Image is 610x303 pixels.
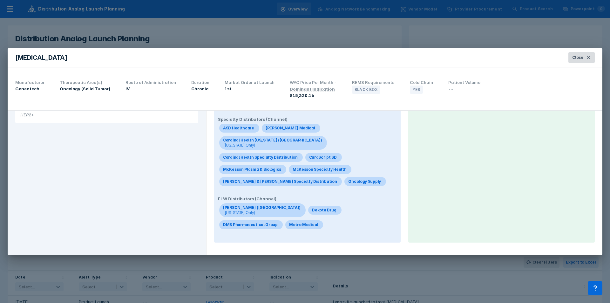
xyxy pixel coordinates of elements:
[225,80,274,85] span: Market Order at Launch
[588,281,602,295] div: Contact Support
[223,205,301,210] div: [PERSON_NAME] ([GEOGRAPHIC_DATA])
[191,80,209,85] span: Duration
[125,80,176,85] span: Route of Administration
[225,86,274,92] div: 1st
[218,196,397,202] h4: FLW Distributors (Channel)
[223,167,281,172] div: McKesson Plasma & Biologics
[352,80,395,85] span: REMS Requirements
[352,86,380,94] div: Black Box
[410,80,433,85] span: Cold Chain
[191,86,209,92] div: Chronic
[290,86,335,92] div: Dominant Indication
[125,86,176,92] div: IV
[568,52,595,63] button: Close
[448,86,480,92] div: --
[223,126,254,131] div: ASD Healthcare
[289,222,318,227] div: Metro Medical
[448,80,480,85] span: Patient Volume
[15,86,44,92] div: Genentech
[410,86,423,94] div: Yes
[309,155,337,160] div: CuraScript SD
[223,179,337,184] div: [PERSON_NAME] & [PERSON_NAME] Specialty Distribution
[60,86,110,92] div: Oncology (Solid Tumor)
[290,80,337,92] span: WAC Price Per Month -
[266,126,315,131] div: [PERSON_NAME] Medical
[223,143,323,148] div: ([US_STATE] Only)
[15,80,44,85] span: Manufacturer
[290,92,337,99] div: $15,320.16
[293,167,347,172] div: McKesson Specialty Health
[223,222,278,227] div: DMS Pharmaceutical Group
[312,208,336,213] div: Dakota Drug
[223,210,302,215] div: ([US_STATE] Only)
[20,112,193,118] div: HER2+
[218,116,397,122] h4: Specialty Distributors (Channel)
[15,53,67,62] div: [MEDICAL_DATA]
[223,155,298,160] div: Cardinal Health Specialty Distribution
[572,55,583,60] span: Close
[223,138,322,143] div: Cardinal Health [US_STATE] ([GEOGRAPHIC_DATA])
[348,179,381,184] div: Oncology Supply
[60,80,102,85] span: Therapeutic Area(s)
